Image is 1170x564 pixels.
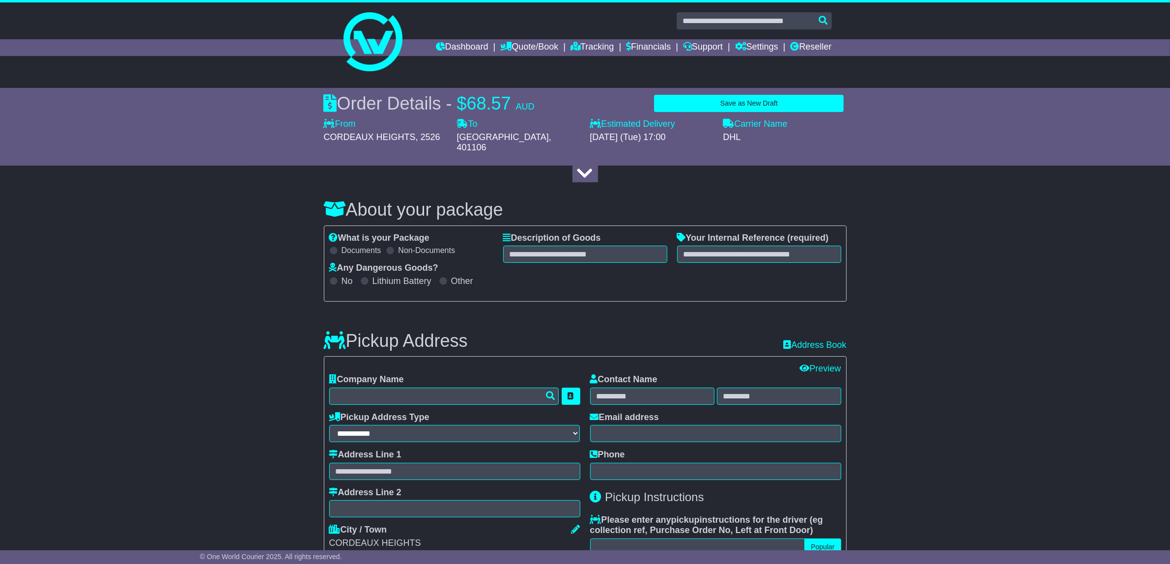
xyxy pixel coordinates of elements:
[723,132,847,143] div: DHL
[324,119,356,130] label: From
[329,525,387,536] label: City / Town
[457,119,478,130] label: To
[329,412,429,423] label: Pickup Address Type
[342,276,353,287] label: No
[329,487,401,498] label: Address Line 2
[329,374,404,385] label: Company Name
[457,132,549,142] span: [GEOGRAPHIC_DATA]
[467,93,511,113] span: 68.57
[590,132,713,143] div: [DATE] (Tue) 17:00
[416,132,440,142] span: , 2526
[329,233,429,244] label: What is your Package
[436,39,488,56] a: Dashboard
[799,364,841,373] a: Preview
[783,340,846,351] a: Address Book
[671,515,700,525] span: pickup
[457,132,551,153] span: , 401106
[398,246,455,255] label: Non-Documents
[654,95,844,112] button: Save as New Draft
[500,39,558,56] a: Quote/Book
[329,263,438,274] label: Any Dangerous Goods?
[372,276,431,287] label: Lithium Battery
[457,93,467,113] span: $
[324,331,468,351] h3: Pickup Address
[503,233,601,244] label: Description of Goods
[571,39,614,56] a: Tracking
[677,233,829,244] label: Your Internal Reference (required)
[804,538,841,556] button: Popular
[723,119,788,130] label: Carrier Name
[200,553,342,561] span: © One World Courier 2025. All rights reserved.
[790,39,831,56] a: Reseller
[324,200,847,220] h3: About your package
[324,93,535,114] div: Order Details -
[590,515,823,536] span: eg collection ref, Purchase Order No, Left at Front Door
[329,538,580,549] div: CORDEAUX HEIGHTS
[735,39,778,56] a: Settings
[683,39,723,56] a: Support
[590,374,657,385] label: Contact Name
[451,276,473,287] label: Other
[590,450,625,460] label: Phone
[329,450,401,460] label: Address Line 1
[626,39,671,56] a: Financials
[590,412,659,423] label: Email address
[516,102,535,112] span: AUD
[342,246,381,255] label: Documents
[324,132,416,142] span: CORDEAUX HEIGHTS
[590,119,713,130] label: Estimated Delivery
[590,515,841,536] label: Please enter any instructions for the driver ( )
[605,490,704,504] span: Pickup Instructions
